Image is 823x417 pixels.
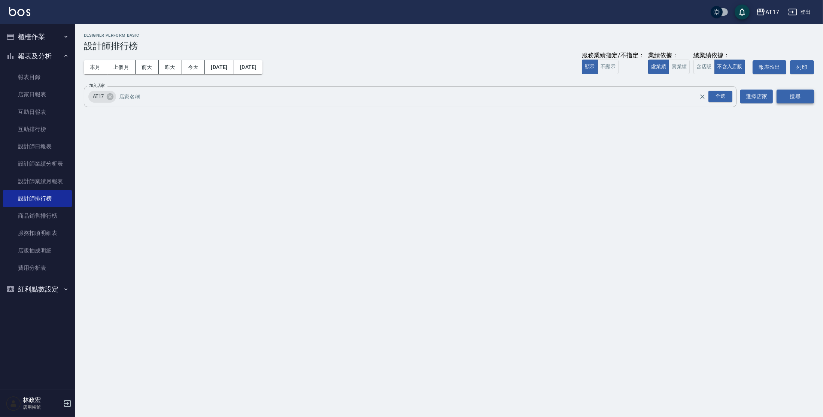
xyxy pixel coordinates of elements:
[3,69,72,86] a: 報表目錄
[3,242,72,259] a: 店販抽成明細
[3,190,72,207] a: 設計師排行榜
[777,90,814,103] button: 搜尋
[23,404,61,411] p: 店用帳號
[3,86,72,103] a: 店家日報表
[136,60,159,74] button: 前天
[9,7,30,16] img: Logo
[3,138,72,155] a: 設計師日報表
[753,4,782,20] button: AT17
[648,52,690,60] div: 業績依據：
[182,60,205,74] button: 今天
[735,4,750,19] button: save
[598,60,619,74] button: 不顯示
[6,396,21,411] img: Person
[753,60,786,74] button: 報表匯出
[765,7,779,17] div: AT17
[23,396,61,404] h5: 林政宏
[3,224,72,242] a: 服務扣項明細表
[3,259,72,277] a: 費用分析表
[707,89,734,104] button: Open
[693,60,714,74] button: 含店販
[648,60,669,74] button: 虛業績
[107,60,136,74] button: 上個月
[84,41,814,51] h3: 設計師排行榜
[582,60,598,74] button: 顯示
[84,60,107,74] button: 本月
[89,83,105,88] label: 加入店家
[3,207,72,224] a: 商品銷售排行榜
[669,60,690,74] button: 實業績
[693,52,749,60] div: 總業績依據：
[785,5,814,19] button: 登出
[3,103,72,121] a: 互助日報表
[708,91,732,102] div: 全選
[3,279,72,299] button: 紅利點數設定
[3,27,72,46] button: 櫃檯作業
[117,90,713,103] input: 店家名稱
[3,121,72,138] a: 互助排行榜
[205,60,234,74] button: [DATE]
[3,155,72,172] a: 設計師業績分析表
[84,33,814,38] h2: Designer Perform Basic
[159,60,182,74] button: 昨天
[3,46,72,66] button: 報表及分析
[697,91,708,102] button: Clear
[582,52,644,60] div: 服務業績指定/不指定：
[740,90,773,103] button: 選擇店家
[790,60,814,74] button: 列印
[3,173,72,190] a: 設計師業績月報表
[88,93,108,100] span: AT17
[714,60,745,74] button: 不含入店販
[234,60,262,74] button: [DATE]
[88,91,116,103] div: AT17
